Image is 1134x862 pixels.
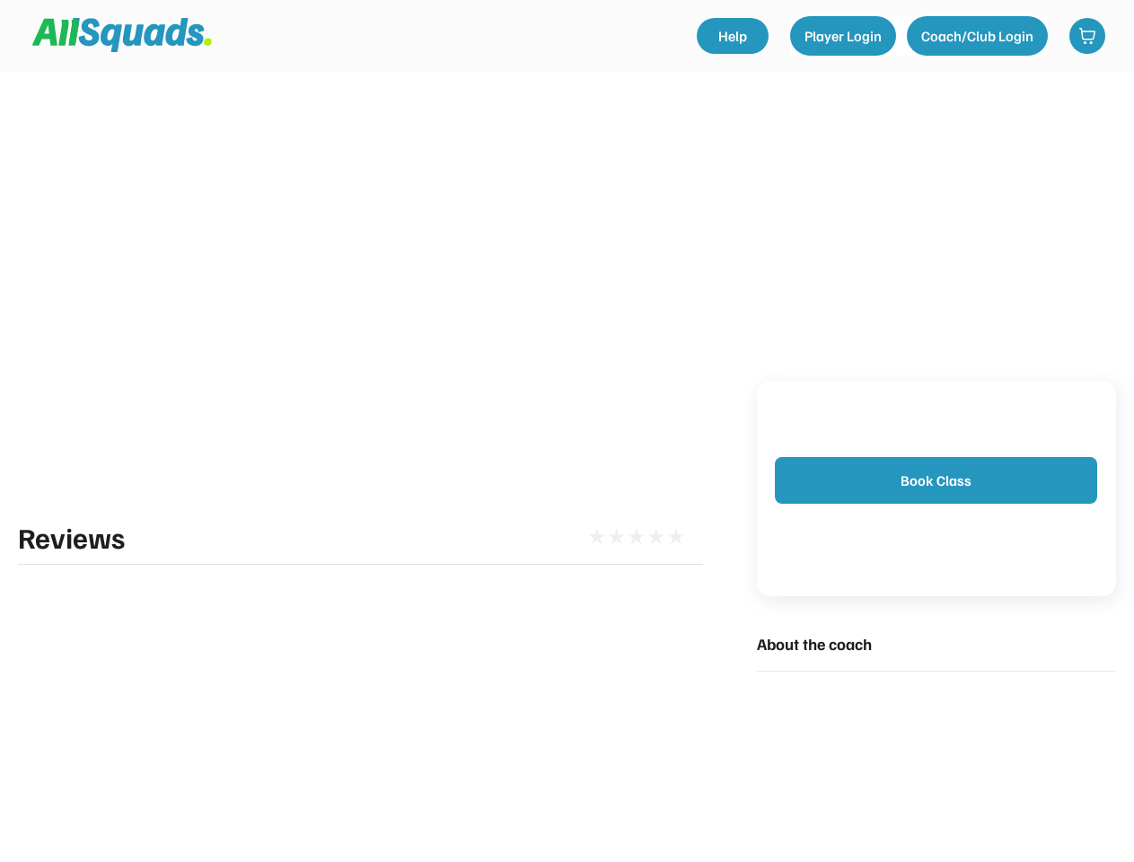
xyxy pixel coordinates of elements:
[757,632,1116,656] div: About the coach
[790,16,896,56] button: Player Login
[1078,27,1096,45] img: shopping-cart-01%20%281%29.svg
[18,515,586,559] div: Reviews
[697,18,769,54] a: Help
[757,686,814,743] img: yH5BAEAAAAALAAAAAABAAEAAAIBRAA7
[32,18,212,52] img: Squad%20Logo.svg
[775,457,1097,504] button: Book Class
[907,16,1048,56] button: Coach/Club Login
